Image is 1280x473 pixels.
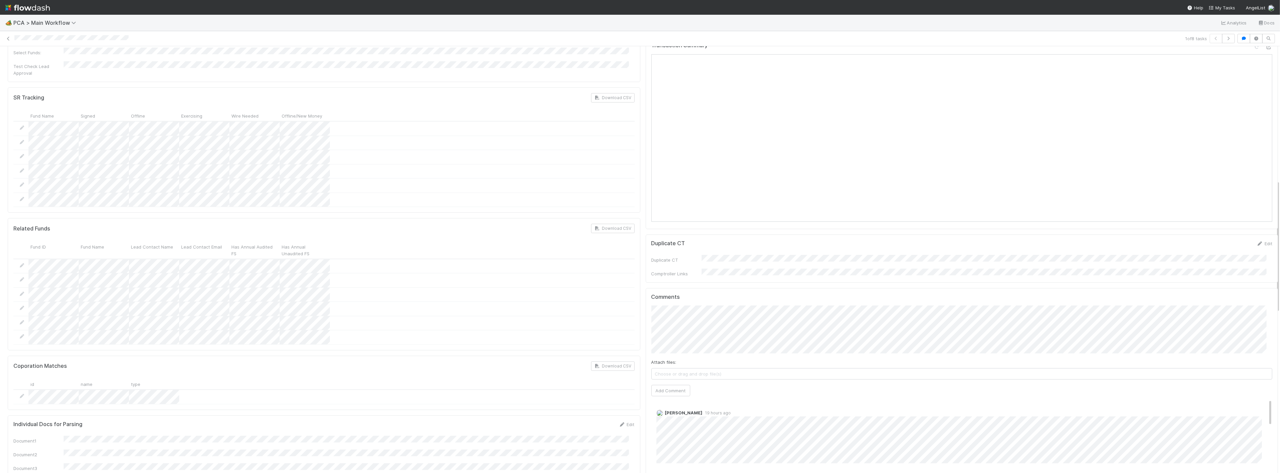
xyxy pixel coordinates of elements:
div: Has Annual Unaudited FS [280,241,330,258]
img: avatar_487f705b-1efa-4920-8de6-14528bcda38c.png [656,410,663,416]
div: Fund ID [28,241,79,258]
span: PCA > Main Workflow [13,19,79,26]
h5: Duplicate CT [651,240,685,247]
h5: Comments [651,294,1273,300]
h5: Related Funds [13,225,50,232]
div: Offline [129,111,179,121]
span: AngelList [1246,5,1265,10]
button: Download CSV [591,93,635,103]
label: Attach files: [651,359,677,365]
div: Help [1187,4,1203,11]
a: Analytics [1220,19,1247,27]
button: Download CSV [591,361,635,371]
span: 🏕️ [5,20,12,25]
div: Duplicate CT [651,257,702,263]
div: name [79,379,129,389]
button: Download CSV [591,224,635,233]
div: Fund Name [79,241,129,258]
span: [PERSON_NAME] [665,410,703,415]
div: Lead Contact Name [129,241,179,258]
div: Exercising [179,111,229,121]
div: Document3 [13,465,64,472]
h5: Coporation Matches [13,363,67,369]
span: My Tasks [1209,5,1235,10]
h5: Individual Docs for Parsing [13,421,82,428]
div: Lead Contact Email [179,241,229,258]
div: Wire Needed [229,111,280,121]
div: Document1 [13,437,64,444]
div: type [129,379,179,389]
div: Select Funds: [13,49,64,56]
h5: SR Tracking [13,94,44,101]
a: My Tasks [1209,4,1235,11]
span: Choose or drag and drop file(s) [652,368,1272,379]
div: Document2 [13,451,64,458]
div: Signed [79,111,129,121]
a: Edit [619,422,635,427]
div: Has Annual Audited FS [229,241,280,258]
div: Offline/New Money [280,111,330,121]
div: Test Check Lead Approval [13,63,64,76]
a: Edit [1257,241,1272,246]
div: id [28,379,79,389]
div: Fund Name [28,111,79,121]
span: 19 hours ago [703,410,731,415]
button: Add Comment [651,385,690,396]
span: 1 of 8 tasks [1185,35,1207,42]
img: logo-inverted-e16ddd16eac7371096b0.svg [5,2,50,13]
a: Docs [1258,19,1275,27]
div: Comptroller Links [651,270,702,277]
img: avatar_8d06466b-a936-4205-8f52-b0cc03e2a179.png [1268,5,1275,11]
